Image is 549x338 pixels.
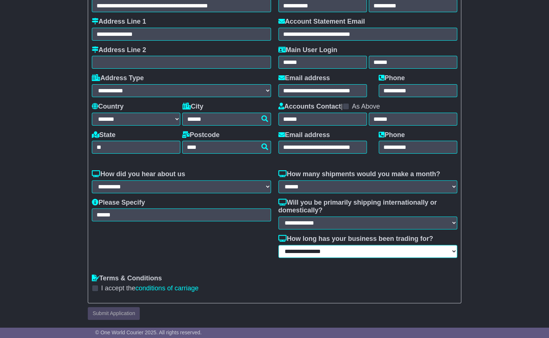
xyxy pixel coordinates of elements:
[101,284,198,293] label: I accept the
[278,74,330,82] label: Email address
[92,74,144,82] label: Address Type
[92,46,146,54] label: Address Line 2
[278,103,457,113] div: |
[278,46,337,54] label: Main User Login
[92,18,146,26] label: Address Line 1
[92,170,185,178] label: How did you hear about us
[135,284,198,292] a: conditions of carriage
[278,199,457,215] label: Will you be primarily shipping internationally or domestically?
[95,330,202,335] span: © One World Courier 2025. All rights reserved.
[278,131,330,139] label: Email address
[352,103,380,111] label: As Above
[278,18,365,26] label: Account Statement Email
[182,103,203,111] label: City
[92,103,124,111] label: Country
[88,307,140,320] button: Submit Application
[92,199,145,207] label: Please Specify
[379,74,405,82] label: Phone
[92,274,162,283] label: Terms & Conditions
[278,235,433,243] label: How long has your business been trading for?
[379,131,405,139] label: Phone
[278,170,440,178] label: How many shipments would you make a month?
[182,131,219,139] label: Postcode
[92,131,115,139] label: State
[278,103,341,111] label: Accounts Contact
